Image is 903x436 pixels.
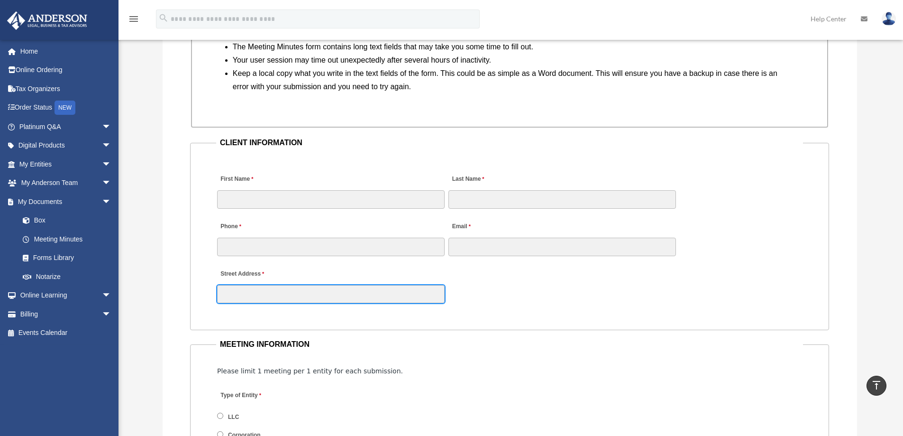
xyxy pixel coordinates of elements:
i: vertical_align_top [871,380,882,391]
span: arrow_drop_down [102,305,121,324]
a: Tax Organizers [7,79,126,98]
label: Street Address [217,268,307,281]
label: Email [448,221,473,233]
a: Digital Productsarrow_drop_down [7,136,126,155]
i: menu [128,13,139,25]
div: NEW [55,101,75,115]
a: Home [7,42,126,61]
li: The Meeting Minutes form contains long text fields that may take you some time to fill out. [233,40,794,54]
span: arrow_drop_down [102,136,121,156]
a: Online Learningarrow_drop_down [7,286,126,305]
a: My Documentsarrow_drop_down [7,192,126,211]
i: search [158,13,169,23]
a: Box [13,211,126,230]
span: arrow_drop_down [102,286,121,306]
a: Events Calendar [7,324,126,343]
a: Billingarrow_drop_down [7,305,126,324]
span: arrow_drop_down [102,155,121,174]
span: Please limit 1 meeting per 1 entity for each submission. [217,367,403,375]
label: Phone [217,221,244,233]
a: Online Ordering [7,61,126,80]
a: Forms Library [13,249,126,268]
a: Order StatusNEW [7,98,126,118]
a: vertical_align_top [867,376,886,396]
label: Type of Entity [217,390,307,402]
a: menu [128,17,139,25]
a: Meeting Minutes [13,230,121,249]
label: First Name [217,173,255,186]
label: Last Name [448,173,486,186]
img: Anderson Advisors Platinum Portal [4,11,90,30]
span: arrow_drop_down [102,174,121,193]
li: Keep a local copy what you write in the text fields of the form. This could be as simple as a Wor... [233,67,794,93]
legend: CLIENT INFORMATION [216,136,803,149]
a: Notarize [13,267,126,286]
label: LLC [225,413,243,421]
a: Platinum Q&Aarrow_drop_down [7,117,126,136]
span: arrow_drop_down [102,192,121,212]
a: My Anderson Teamarrow_drop_down [7,174,126,193]
img: User Pic [882,12,896,26]
a: My Entitiesarrow_drop_down [7,155,126,174]
span: arrow_drop_down [102,117,121,137]
li: Your user session may time out unexpectedly after several hours of inactivity. [233,54,794,67]
legend: MEETING INFORMATION [216,338,803,351]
